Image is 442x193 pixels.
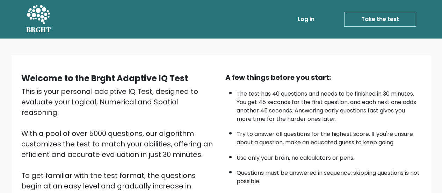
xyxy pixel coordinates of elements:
[237,86,421,123] li: The test has 40 questions and needs to be finished in 30 minutes. You get 45 seconds for the firs...
[26,26,51,34] h5: BRGHT
[21,73,188,84] b: Welcome to the Brght Adaptive IQ Test
[237,150,421,162] li: Use only your brain, no calculators or pens.
[237,126,421,147] li: Try to answer all questions for the highest score. If you're unsure about a question, make an edu...
[295,12,317,26] a: Log in
[225,72,421,83] div: A few things before you start:
[26,3,51,36] a: BRGHT
[344,12,416,27] a: Take the test
[237,165,421,186] li: Questions must be answered in sequence; skipping questions is not possible.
